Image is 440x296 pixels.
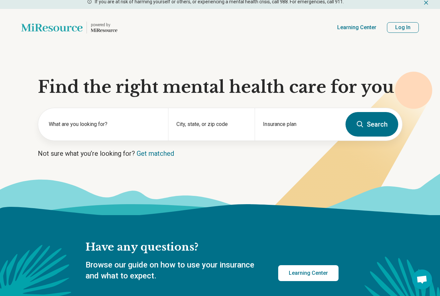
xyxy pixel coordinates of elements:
div: Open chat [412,269,432,289]
button: Search [346,112,398,137]
button: Log In [387,22,419,33]
a: Learning Center [278,265,339,281]
p: Browse our guide on how to use your insurance and what to expect. [86,260,262,282]
p: Not sure what you’re looking for? [38,149,403,158]
h1: Find the right mental health care for you [38,77,403,97]
a: Get matched [137,149,174,157]
h2: Have any questions? [86,240,339,254]
p: powered by [91,22,117,28]
a: Learning Center [337,24,376,31]
label: What are you looking for? [49,120,160,128]
a: Home page [21,17,117,38]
